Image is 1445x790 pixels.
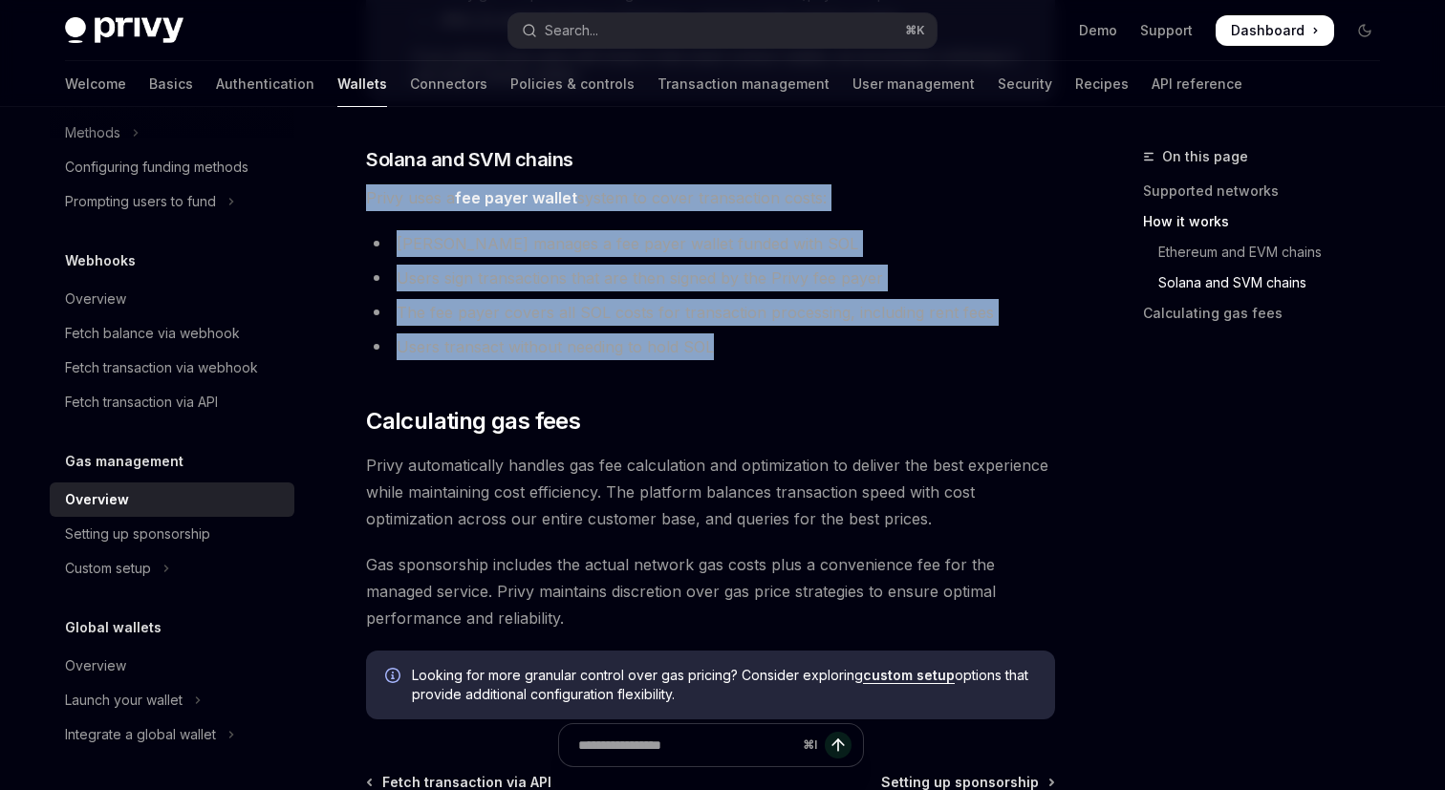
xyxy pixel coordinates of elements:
div: Fetch balance via webhook [65,322,240,345]
a: Fetch transaction via webhook [50,351,294,385]
a: API reference [1152,61,1242,107]
li: Users sign transactions that are then signed by the Privy fee payer [366,265,1055,291]
div: Fetch transaction via webhook [65,356,258,379]
a: Authentication [216,61,314,107]
a: Security [998,61,1052,107]
button: Toggle dark mode [1349,15,1380,46]
a: custom setup [863,667,955,684]
a: Overview [50,649,294,683]
div: Search... [545,19,598,42]
span: Calculating gas fees [366,406,580,437]
a: Basics [149,61,193,107]
div: Custom setup [65,557,151,580]
a: Supported networks [1143,176,1395,206]
svg: Info [385,668,404,687]
a: Fetch balance via webhook [50,316,294,351]
a: Policies & controls [510,61,635,107]
a: Connectors [410,61,487,107]
a: Dashboard [1216,15,1334,46]
button: Toggle Prompting users to fund section [50,184,294,219]
button: Toggle Custom setup section [50,551,294,586]
a: Recipes [1075,61,1129,107]
a: Calculating gas fees [1143,298,1395,329]
a: Configuring funding methods [50,150,294,184]
h5: Global wallets [65,616,162,639]
a: Setting up sponsorship [50,517,294,551]
span: Gas sponsorship includes the actual network gas costs plus a convenience fee for the managed serv... [366,551,1055,631]
span: Solana and SVM chains [366,146,573,173]
button: Toggle Launch your wallet section [50,683,294,717]
li: [PERSON_NAME] manages a fee payer wallet funded with SOL [366,230,1055,257]
a: Demo [1079,21,1117,40]
input: Ask a question... [578,724,795,766]
a: Support [1140,21,1193,40]
a: Fetch transaction via API [50,385,294,419]
span: ⌘ K [905,23,925,38]
li: The fee payer covers all SOL costs for transaction processing, including rent fees [366,299,1055,326]
div: Setting up sponsorship [65,523,210,545]
div: Fetch transaction via API [65,391,218,414]
a: Transaction management [658,61,830,107]
a: User management [852,61,975,107]
a: Solana and SVM chains [1143,267,1395,298]
div: Launch your wallet [65,689,183,712]
strong: fee payer wallet [455,188,577,207]
button: Send message [825,732,852,758]
div: Overview [65,288,126,310]
a: Welcome [65,61,126,107]
h5: Webhooks [65,249,136,272]
a: Overview [50,482,294,517]
li: Users transact without needing to hold SOL [366,333,1055,360]
span: Dashboard [1231,21,1305,40]
span: Privy uses a system to cover transaction costs: [366,184,1055,211]
img: dark logo [65,17,183,44]
span: Looking for more granular control over gas pricing? Consider exploring options that provide addit... [412,666,1036,704]
div: Overview [65,488,129,511]
a: Overview [50,282,294,316]
div: Overview [65,654,126,677]
a: Wallets [337,61,387,107]
span: Privy automatically handles gas fee calculation and optimization to deliver the best experience w... [366,452,1055,532]
h5: Gas management [65,450,183,473]
div: Integrate a global wallet [65,723,216,746]
a: Ethereum and EVM chains [1143,237,1395,267]
div: Configuring funding methods [65,156,248,179]
a: How it works [1143,206,1395,237]
button: Toggle Integrate a global wallet section [50,717,294,752]
div: Prompting users to fund [65,190,216,213]
button: Open search [508,13,937,48]
span: On this page [1162,145,1248,168]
